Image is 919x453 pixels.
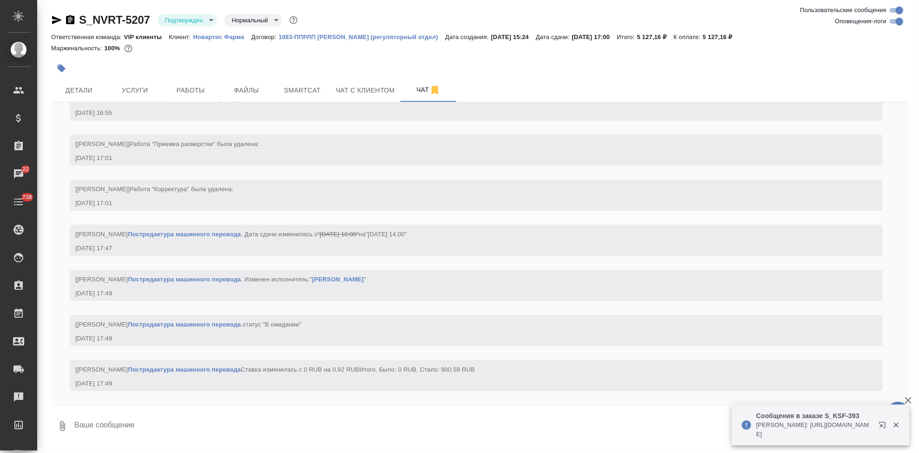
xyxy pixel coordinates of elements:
p: [DATE] 15:24 [491,33,536,40]
p: К оплате: [673,33,703,40]
span: статус "В ожидании" [243,321,301,328]
button: 🙏 [886,402,910,425]
span: Работа "Приемка разверстки" была удалена: [130,140,260,147]
span: Оповещения-логи [835,17,886,26]
a: [PERSON_NAME] [312,276,364,283]
button: Добавить тэг [51,58,72,79]
a: 1083-ППРЛП [PERSON_NAME] (регуляторный отдел) [279,33,445,40]
p: Дата сдачи: [536,33,572,40]
a: Постредактура машинного перевода [128,366,241,373]
button: Доп статусы указывают на важность/срочность заказа [287,14,300,26]
div: [DATE] 17:01 [75,153,850,163]
button: Закрыть [886,421,906,429]
p: Клиент: [169,33,193,40]
span: Чат [406,84,451,96]
span: [[PERSON_NAME] . [75,321,301,328]
p: [PERSON_NAME]: [URL][DOMAIN_NAME] [756,420,872,439]
button: Нормальный [229,16,271,24]
span: Работа "Корректура" была удалена: [130,186,233,193]
span: Smartcat [280,85,325,96]
span: Детали [57,85,101,96]
p: 100% [104,45,122,52]
button: Скопировать ссылку для ЯМессенджера [51,14,62,26]
span: Файлы [224,85,269,96]
span: 22 [17,165,34,174]
span: [[PERSON_NAME]] [75,186,233,193]
span: [[PERSON_NAME] . Дата сдачи изменилась с на [75,231,407,238]
span: [[PERSON_NAME]] [75,140,260,147]
p: Договор: [251,33,279,40]
p: Маржинальность: [51,45,104,52]
p: Ответственная команда: [51,33,124,40]
span: [[PERSON_NAME] . [75,95,334,102]
a: S_NVRT-5207 [79,13,150,26]
p: 5 127,16 ₽ [703,33,739,40]
div: Подтвержден [158,14,217,27]
p: VIP клиенты [124,33,169,40]
p: [DATE] 17:00 [572,33,617,40]
svg: Отписаться [429,85,440,96]
a: Новартис Фарма [193,33,251,40]
button: 0.00 RUB; [122,42,134,54]
div: [DATE] 17:01 [75,199,850,208]
p: Дата создания: [445,33,491,40]
span: 738 [17,193,38,202]
div: [DATE] 17:47 [75,244,850,253]
span: "[DATE] 10:00" [318,231,359,238]
p: 5 127,16 ₽ [637,33,674,40]
span: [[PERSON_NAME] Ставка изменилась с 0 RUB на 0.92 RUB [75,366,475,373]
span: Чат с клиентом [336,85,395,96]
span: " " [310,276,366,283]
button: Скопировать ссылку [65,14,76,26]
span: Пользовательские сообщения [800,6,886,15]
a: 738 [2,190,35,213]
span: Услуги [113,85,157,96]
span: "[DATE] 14:00" [366,231,407,238]
a: 22 [2,162,35,186]
a: Постредактура машинного перевода [128,276,241,283]
span: Итого. Было: 0 RUB. Стало: 900.59 RUB [360,366,475,373]
div: [DATE] 17:49 [75,289,850,298]
button: Открыть в новой вкладке [873,416,895,438]
a: Постредактура машинного перевода [128,231,241,238]
div: Подтвержден [224,14,282,27]
span: Работы [168,85,213,96]
span: [[PERSON_NAME] . Изменен исполнитель: [75,276,366,283]
div: [DATE] 17:49 [75,334,850,343]
div: [DATE] 16:55 [75,108,850,118]
p: Итого: [617,33,637,40]
a: Постредактура машинного перевода [128,321,241,328]
span: Комментарий "тотал 1686 слов" [243,95,335,102]
button: Подтвержден [162,16,206,24]
div: [DATE] 17:49 [75,379,850,388]
a: Постредактура машинного перевода [128,95,241,102]
p: Сообщения в заказе S_KSF-393 [756,411,872,420]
